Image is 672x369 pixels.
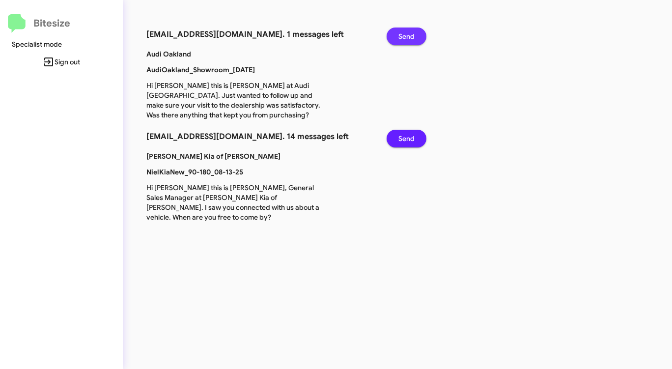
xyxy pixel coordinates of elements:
b: AudiOakland_Showroom_[DATE] [146,65,255,74]
span: Send [398,28,415,45]
p: Hi [PERSON_NAME] this is [PERSON_NAME] at Audi [GEOGRAPHIC_DATA]. Just wanted to follow up and ma... [139,81,331,120]
p: Hi [PERSON_NAME] this is [PERSON_NAME], General Sales Manager at [PERSON_NAME] Kia of [PERSON_NAM... [139,183,331,222]
button: Send [387,130,426,147]
b: [PERSON_NAME] Kia of [PERSON_NAME] [146,152,280,161]
button: Send [387,28,426,45]
span: Sign out [8,53,115,71]
b: NielKiaNew_90-180_08-13-25 [146,168,243,176]
b: Audi Oakland [146,50,191,58]
h3: [EMAIL_ADDRESS][DOMAIN_NAME]. 1 messages left [146,28,372,41]
a: Bitesize [8,14,70,33]
h3: [EMAIL_ADDRESS][DOMAIN_NAME]. 14 messages left [146,130,372,143]
span: Send [398,130,415,147]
